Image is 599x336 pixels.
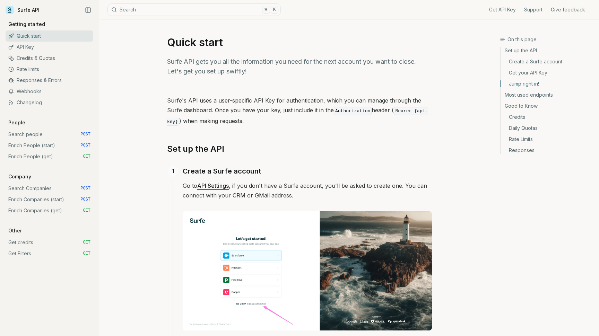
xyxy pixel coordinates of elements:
[271,6,278,14] kbd: K
[167,143,224,154] a: Set up the API
[80,143,90,148] span: POST
[6,5,40,15] a: Surfe API
[6,140,93,151] a: Enrich People (start) POST
[80,186,90,191] span: POST
[6,248,93,259] a: Get Filters GET
[6,53,93,64] a: Credits & Quotas
[6,151,93,162] a: Enrich People (get) GET
[80,132,90,137] span: POST
[6,75,93,86] a: Responses & Errors
[6,205,93,216] a: Enrich Companies (get) GET
[524,6,542,13] a: Support
[501,89,593,100] a: Most used endpoints
[83,5,93,15] button: Collapse Sidebar
[6,173,34,180] p: Company
[6,183,93,194] a: Search Companies POST
[500,36,593,43] h3: On this page
[489,6,516,13] a: Get API Key
[6,119,28,126] p: People
[501,134,593,145] a: Rate Limits
[262,6,270,14] kbd: ⌘
[501,47,593,56] a: Set up the API
[501,56,593,67] a: Create a Surfe account
[501,145,593,154] a: Responses
[6,64,93,75] a: Rate limits
[6,129,93,140] a: Search people POST
[501,123,593,134] a: Daily Quotas
[80,197,90,202] span: POST
[6,86,93,97] a: Webhooks
[6,97,93,108] a: Changelog
[551,6,585,13] a: Give feedback
[167,96,432,127] p: Surfe's API uses a user-specific API Key for authentication, which you can manage through the Sur...
[167,36,432,48] h1: Quick start
[501,67,593,78] a: Get your API Key
[6,237,93,248] a: Get credits GET
[83,240,90,245] span: GET
[6,227,25,234] p: Other
[6,42,93,53] a: API Key
[334,107,372,115] code: Authorization
[107,3,281,16] button: Search⌘K
[83,251,90,256] span: GET
[197,182,229,189] a: API Settings
[167,57,432,76] p: Surfe API gets you all the information you need for the next account you want to close. Let's get...
[6,30,93,42] a: Quick start
[6,21,48,28] p: Getting started
[501,100,593,112] a: Good to Know
[183,211,432,330] img: Image
[501,112,593,123] a: Credits
[183,181,432,200] p: Go to , if you don't have a Surfe account, you'll be asked to create one. You can connect with yo...
[83,154,90,159] span: GET
[501,78,593,89] a: Jump right in!
[6,194,93,205] a: Enrich Companies (start) POST
[83,208,90,213] span: GET
[183,166,261,177] a: Create a Surfe account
